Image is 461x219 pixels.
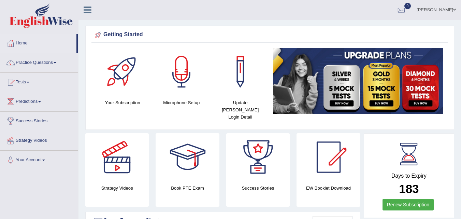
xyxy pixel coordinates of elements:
h4: Your Subscription [97,99,149,106]
a: Predictions [0,92,78,109]
div: Getting Started [93,30,446,40]
a: Tests [0,73,78,90]
h4: Microphone Setup [156,99,208,106]
b: 183 [399,182,419,195]
h4: EW Booklet Download [297,184,360,192]
a: Strategy Videos [0,131,78,148]
h4: Days to Expiry [372,173,446,179]
h4: Strategy Videos [85,184,149,192]
img: small5.jpg [273,48,443,114]
a: Practice Questions [0,53,78,70]
span: 0 [404,3,411,9]
a: Your Account [0,151,78,168]
a: Renew Subscription [383,199,434,210]
a: Home [0,34,76,51]
a: Success Stories [0,112,78,129]
h4: Update [PERSON_NAME] Login Detail [214,99,266,121]
h4: Book PTE Exam [156,184,219,192]
h4: Success Stories [226,184,290,192]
